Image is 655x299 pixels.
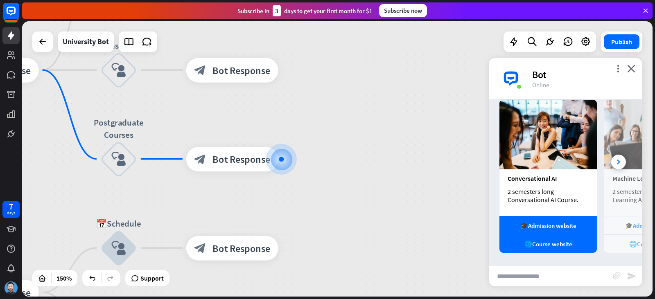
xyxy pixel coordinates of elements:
[82,217,156,229] div: 📅Schedule
[379,4,427,17] div: Subscribe now
[212,153,270,165] span: Bot Response
[504,240,593,248] div: 🌐Course website
[508,187,589,204] div: 2 semesters long Conversational AI Course.
[194,242,206,254] i: block_bot_response
[7,210,15,216] div: days
[2,201,20,218] a: 7 days
[9,203,13,210] div: 7
[54,272,74,285] div: 150%
[111,241,126,255] i: block_user_input
[194,64,206,76] i: block_bot_response
[212,64,270,76] span: Bot Response
[111,152,126,166] i: block_user_input
[604,34,639,49] button: Publish
[532,68,632,81] div: Bot
[508,174,589,182] div: Conversational AI
[614,65,622,72] i: more_vert
[532,81,632,89] div: Online
[63,31,109,52] div: University Bot
[627,65,635,72] i: close
[627,271,637,281] i: send
[111,63,126,77] i: block_user_input
[613,272,621,280] i: block_attachment
[273,5,281,16] div: 3
[212,242,270,254] span: Bot Response
[82,116,156,141] div: Postgraduate Courses
[237,5,373,16] div: Subscribe in days to get your first month for $1
[140,272,164,285] span: Support
[194,153,206,165] i: block_bot_response
[504,222,593,229] div: 🎓Admission website
[7,3,31,28] button: Open LiveChat chat widget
